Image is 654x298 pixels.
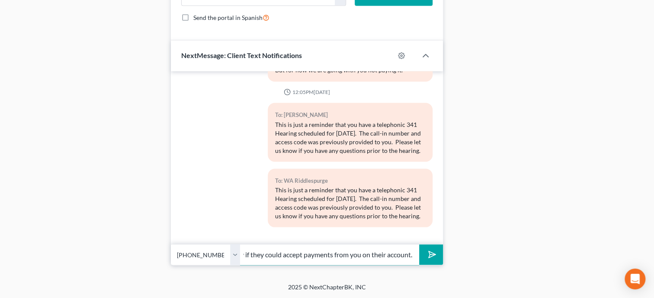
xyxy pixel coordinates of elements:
[193,14,263,21] span: Send the portal in Spanish
[275,110,426,120] div: To: [PERSON_NAME]
[275,185,426,220] div: This is just a reminder that you have a telephonic 341 Hearing scheduled for [DATE]. The call-in ...
[240,244,419,265] input: Say something...
[625,269,645,289] div: Open Intercom Messenger
[80,282,574,298] div: 2025 © NextChapterBK, INC
[181,88,433,96] div: 12:05PM[DATE]
[275,175,426,185] div: To: WA Riddlespurge
[181,51,302,59] span: NextMessage: Client Text Notifications
[275,120,426,155] div: This is just a reminder that you have a telephonic 341 Hearing scheduled for [DATE]. The call-in ...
